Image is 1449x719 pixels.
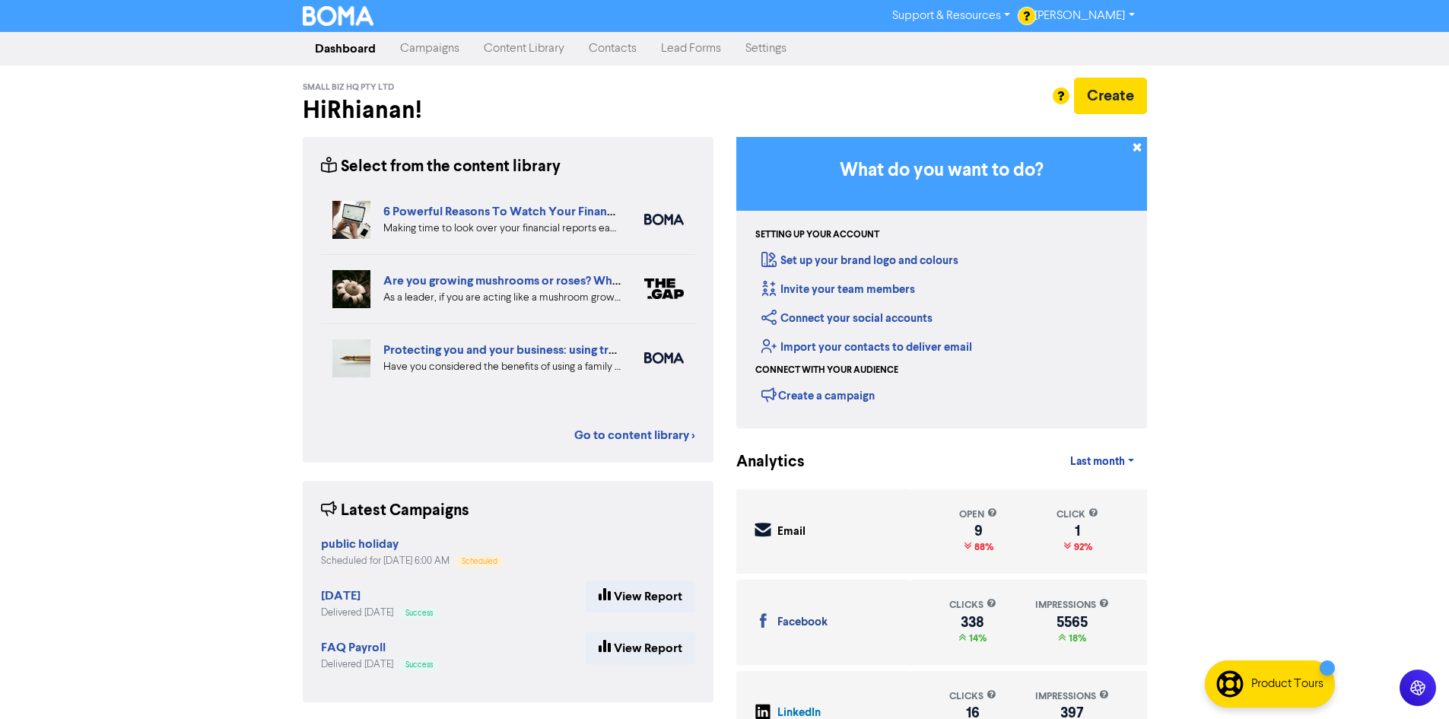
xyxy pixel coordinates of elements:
div: Have you considered the benefits of using a family trust? We share five ways that a trust can hel... [383,359,621,375]
div: Analytics [736,450,786,474]
a: Are you growing mushrooms or roses? Why you should lead like a gardener, not a grower [383,273,863,288]
div: Getting Started in BOMA [736,137,1147,428]
div: Setting up your account [755,228,879,242]
a: Invite your team members [761,282,915,297]
div: clicks [949,689,996,704]
a: Dashboard [303,33,388,64]
span: Small Biz HQ Pty Ltd [303,82,394,93]
div: Connect with your audience [755,364,898,377]
a: Go to content library > [574,426,695,444]
a: View Report [586,581,695,612]
div: open [959,507,997,522]
a: Support & Resources [880,4,1022,28]
div: Latest Campaigns [321,499,469,523]
a: Lead Forms [649,33,733,64]
div: 16 [949,707,996,719]
img: BOMA Logo [303,6,374,26]
div: 397 [1035,707,1109,719]
span: 18% [1066,632,1086,644]
div: Create a campaign [761,383,875,406]
div: Select from the content library [321,155,561,179]
a: [DATE] [321,590,361,603]
strong: FAQ Payroll [321,640,386,655]
span: Scheduled [462,558,497,565]
div: Making time to look over your financial reports each month is an important task for any business ... [383,221,621,237]
span: 92% [1071,541,1092,553]
h3: What do you want to do? [759,160,1124,182]
div: impressions [1035,689,1109,704]
a: View Report [586,632,695,664]
div: 1 [1057,525,1098,537]
a: 6 Powerful Reasons To Watch Your Financial Reports [383,204,672,219]
div: 5565 [1035,616,1109,628]
h2: Hi Rhianan ! [303,96,713,125]
iframe: Chat Widget [1373,646,1449,719]
button: Create [1074,78,1147,114]
a: Import your contacts to deliver email [761,340,972,355]
strong: public holiday [321,536,399,552]
a: Settings [733,33,799,64]
div: Scheduled for [DATE] 6:00 AM [321,554,504,568]
span: Success [405,609,433,617]
strong: [DATE] [321,588,361,603]
div: 338 [949,616,996,628]
div: Email [777,523,806,541]
a: Campaigns [388,33,472,64]
span: Last month [1070,455,1125,469]
a: Protecting you and your business: using trusts [383,342,631,358]
img: boma_accounting [644,214,684,225]
a: [PERSON_NAME] [1022,4,1146,28]
a: public holiday [321,539,399,551]
span: 14% [966,632,987,644]
div: impressions [1035,598,1109,612]
div: clicks [949,598,996,612]
a: Set up your brand logo and colours [761,253,958,268]
span: 88% [971,541,993,553]
div: As a leader, if you are acting like a mushroom grower you’re unlikely to have a clear plan yourse... [383,290,621,306]
a: Contacts [577,33,649,64]
span: Success [405,661,433,669]
div: 9 [959,525,997,537]
div: Delivered [DATE] [321,657,439,672]
a: Connect your social accounts [761,311,933,326]
div: Facebook [777,614,828,632]
a: FAQ Payroll [321,642,386,654]
div: Delivered [DATE] [321,606,439,620]
img: boma [644,352,684,364]
div: click [1057,507,1098,522]
a: Content Library [472,33,577,64]
img: thegap [644,278,684,299]
a: Last month [1058,447,1146,477]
